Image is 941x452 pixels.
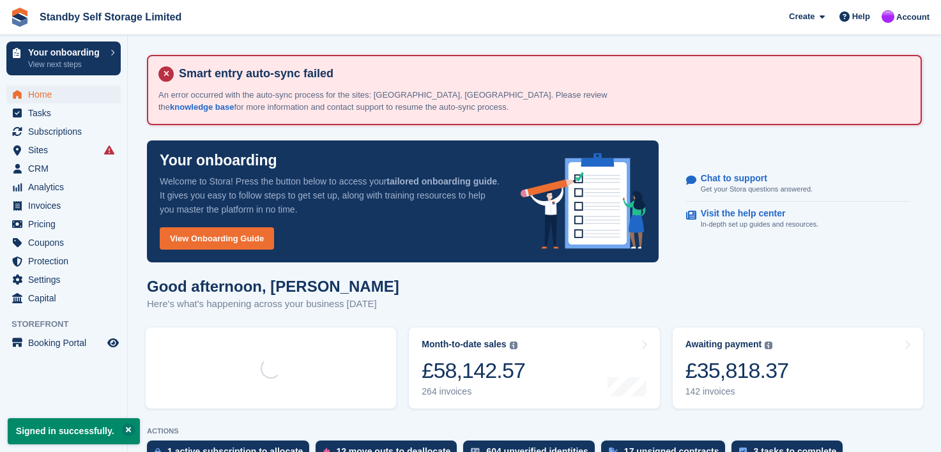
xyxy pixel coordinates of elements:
[160,153,277,168] p: Your onboarding
[28,160,105,177] span: CRM
[28,178,105,196] span: Analytics
[28,104,105,122] span: Tasks
[147,297,399,312] p: Here's what's happening across your business [DATE]
[6,234,121,252] a: menu
[6,141,121,159] a: menu
[765,342,772,349] img: icon-info-grey-7440780725fd019a000dd9b08b2336e03edf1995a4989e88bcd33f0948082b44.svg
[147,278,399,295] h1: Good afternoon, [PERSON_NAME]
[6,160,121,177] a: menu
[6,86,121,103] a: menu
[174,66,910,81] h4: Smart entry auto-sync failed
[10,8,29,27] img: stora-icon-8386f47178a22dfd0bd8f6a31ec36ba5ce8667c1dd55bd0f319d3a0aa187defe.svg
[521,153,646,249] img: onboarding-info-6c161a55d2c0e0a8cae90662b2fe09162a5109e8cc188191df67fb4f79e88e88.svg
[158,89,638,114] p: An error occurred with the auto-sync process for the sites: [GEOGRAPHIC_DATA], [GEOGRAPHIC_DATA]....
[852,10,870,23] span: Help
[673,328,923,409] a: Awaiting payment £35,818.37 142 invoices
[6,104,121,122] a: menu
[701,219,819,230] p: In-depth set up guides and resources.
[6,252,121,270] a: menu
[789,10,815,23] span: Create
[686,167,910,202] a: Chat to support Get your Stora questions answered.
[510,342,517,349] img: icon-info-grey-7440780725fd019a000dd9b08b2336e03edf1995a4989e88bcd33f0948082b44.svg
[28,234,105,252] span: Coupons
[28,252,105,270] span: Protection
[104,145,114,155] i: Smart entry sync failures have occurred
[170,102,234,112] a: knowledge base
[28,271,105,289] span: Settings
[386,176,497,186] strong: tailored onboarding guide
[28,289,105,307] span: Capital
[6,271,121,289] a: menu
[105,335,121,350] a: Preview store
[6,197,121,215] a: menu
[6,178,121,196] a: menu
[685,358,789,384] div: £35,818.37
[28,48,104,57] p: Your onboarding
[28,86,105,103] span: Home
[686,202,910,236] a: Visit the help center In-depth set up guides and resources.
[6,41,121,75] a: Your onboarding View next steps
[882,10,894,23] img: Sue Ford
[34,6,187,27] a: Standby Self Storage Limited
[160,227,274,250] a: View Onboarding Guide
[6,334,121,352] a: menu
[147,427,922,435] p: ACTIONS
[28,215,105,233] span: Pricing
[8,418,140,444] p: Signed in successfully.
[701,208,809,219] p: Visit the help center
[701,184,813,195] p: Get your Stora questions answered.
[422,339,506,350] div: Month-to-date sales
[409,328,659,409] a: Month-to-date sales £58,142.57 264 invoices
[6,123,121,140] a: menu
[422,358,525,384] div: £58,142.57
[685,339,762,350] div: Awaiting payment
[422,386,525,397] div: 264 invoices
[28,334,105,352] span: Booking Portal
[28,197,105,215] span: Invoices
[685,386,789,397] div: 142 invoices
[28,123,105,140] span: Subscriptions
[6,289,121,307] a: menu
[11,318,127,331] span: Storefront
[701,173,802,184] p: Chat to support
[896,11,930,24] span: Account
[6,215,121,233] a: menu
[28,141,105,159] span: Sites
[160,174,500,216] p: Welcome to Stora! Press the button below to access your . It gives you easy to follow steps to ge...
[28,59,104,70] p: View next steps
